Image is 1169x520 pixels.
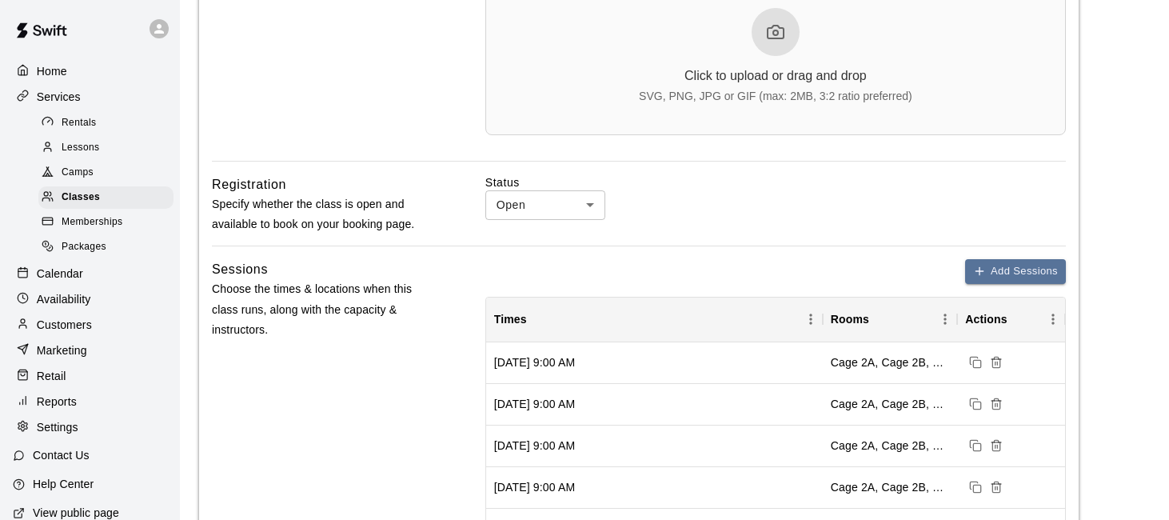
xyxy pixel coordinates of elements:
span: Delete sessions [986,438,1007,451]
p: Help Center [33,476,94,492]
button: Duplicate sessions [965,394,986,414]
div: Cage 2A, Cage 2B, Cage 3A, Cage 3B, Cage 4A, Cage 4B, Cage 4C, Gym 1, Cage 2 - After Hours - Less... [831,354,949,370]
a: Reports [13,390,167,414]
div: Times [486,297,823,342]
a: Memberships [38,210,180,235]
div: Friday, January 2, 2026 at 9:00 AM [494,354,575,370]
button: Duplicate sessions [965,352,986,373]
span: Lessons [62,140,100,156]
div: SVG, PNG, JPG or GIF (max: 2MB, 3:2 ratio preferred) [639,90,912,102]
div: Cage 2A, Cage 2B, Cage 3A, Cage 3B, Cage 4A, Cage 4B, Cage 4C, Gym 1, Cage 2 - After Hours - Less... [831,396,949,412]
a: Calendar [13,262,167,286]
p: Settings [37,419,78,435]
a: Classes [38,186,180,210]
button: Duplicate sessions [965,435,986,456]
p: Retail [37,368,66,384]
span: Rentals [62,115,97,131]
div: Cage 2A, Cage 2B, Cage 3A, Cage 3B, Cage 4A, Cage 4B, Cage 4C, Gym 1, Cage 2 - After Hours - Less... [831,438,949,454]
p: Reports [37,394,77,410]
div: Memberships [38,211,174,234]
p: Calendar [37,266,83,282]
div: Actions [957,297,1065,342]
a: Home [13,59,167,83]
div: Rentals [38,112,174,134]
div: Monday, December 29, 2025 at 9:00 AM [494,479,575,495]
span: Delete sessions [986,355,1007,368]
p: Specify whether the class is open and available to book on your booking page. [212,194,434,234]
p: Home [37,63,67,79]
span: Delete sessions [986,397,1007,410]
p: Services [37,89,81,105]
a: Settings [13,415,167,439]
a: Customers [13,313,167,337]
button: Menu [1041,307,1065,331]
h6: Sessions [212,259,268,280]
span: Delete sessions [986,480,1007,493]
h6: Registration [212,174,286,195]
span: Classes [62,190,100,206]
p: Contact Us [33,447,90,463]
div: Actions [965,297,1007,342]
div: Lessons [38,137,174,159]
div: Tuesday, December 30, 2025 at 9:00 AM [494,438,575,454]
button: Duplicate sessions [965,477,986,498]
div: Packages [38,236,174,258]
div: Wednesday, December 31, 2025 at 9:00 AM [494,396,575,412]
a: Retail [13,364,167,388]
label: Status [485,174,1066,190]
div: Rooms [831,297,869,342]
button: Menu [933,307,957,331]
div: Times [494,297,527,342]
div: Rooms [823,297,957,342]
div: Open [485,190,605,220]
a: Camps [38,161,180,186]
span: Packages [62,239,106,255]
div: Camps [38,162,174,184]
a: Rentals [38,110,180,135]
span: Memberships [62,214,122,230]
a: Availability [13,287,167,311]
div: Cage 2A, Cage 2B, Cage 3A, Cage 3B, Cage 4A, Cage 4B, Cage 4C, Gym 1, Cage 2 - After Hours - Less... [831,479,949,495]
div: Click to upload or drag and drop [684,69,867,83]
a: Marketing [13,338,167,362]
p: Marketing [37,342,87,358]
p: Availability [37,291,91,307]
p: Customers [37,317,92,333]
a: Packages [38,235,180,260]
button: Menu [799,307,823,331]
button: Add Sessions [965,259,1066,284]
button: Sort [527,308,549,330]
span: Camps [62,165,94,181]
a: Services [13,85,167,109]
div: Classes [38,186,174,209]
a: Lessons [38,135,180,160]
button: Sort [869,308,892,330]
p: Choose the times & locations when this class runs, along with the capacity & instructors. [212,279,434,340]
